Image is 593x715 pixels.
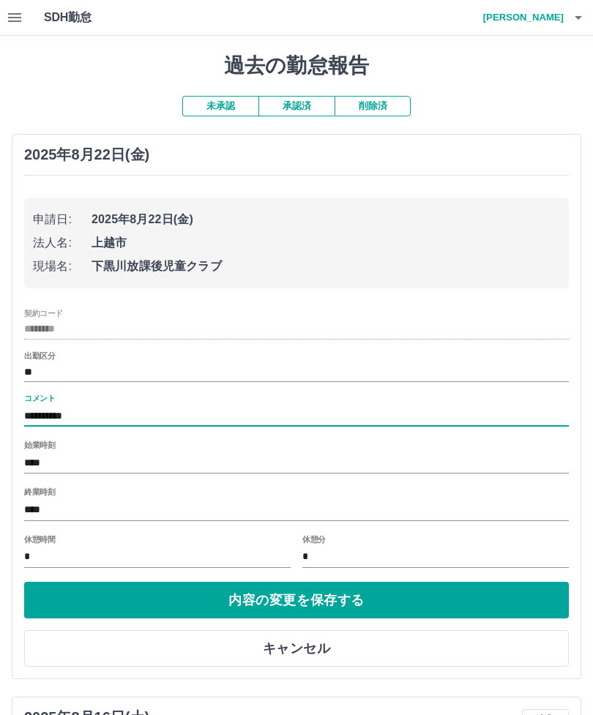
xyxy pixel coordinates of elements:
[12,53,581,78] h1: 過去の勤怠報告
[24,146,149,163] h3: 2025年8月22日(金)
[92,258,560,275] span: 下黒川放課後児童クラブ
[302,534,326,544] label: 休憩分
[24,307,63,318] label: 契約コード
[24,487,55,498] label: 終業時刻
[24,393,55,404] label: コメント
[182,96,258,116] button: 未承認
[92,211,560,228] span: 2025年8月22日(金)
[258,96,335,116] button: 承認済
[24,582,569,618] button: 内容の変更を保存する
[24,440,55,451] label: 始業時刻
[24,351,55,362] label: 出勤区分
[33,211,92,228] span: 申請日:
[24,534,55,544] label: 休憩時間
[33,258,92,275] span: 現場名:
[33,234,92,252] span: 法人名:
[335,96,411,116] button: 削除済
[92,234,560,252] span: 上越市
[24,630,569,667] button: キャンセル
